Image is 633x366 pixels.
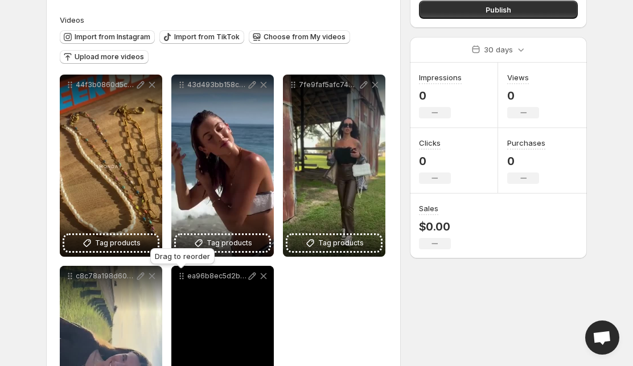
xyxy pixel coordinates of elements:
span: Choose from My videos [264,32,346,42]
span: Import from TikTok [174,32,240,42]
div: 43d493bb158c4ae3acd694638a2b6285SD-480p-09Mbps-50973906Tag products [171,75,274,257]
button: Choose from My videos [249,30,350,44]
span: Import from Instagram [75,32,150,42]
h3: Clicks [419,137,441,149]
p: 43d493bb158c4ae3acd694638a2b6285SD-480p-09Mbps-50973906 [187,80,246,89]
span: Videos [60,15,84,24]
button: Tag products [64,235,158,251]
p: 0 [507,89,539,102]
h3: Impressions [419,72,462,83]
button: Publish [419,1,578,19]
p: 0 [507,154,545,168]
button: Tag products [176,235,269,251]
p: 0 [419,89,462,102]
span: Tag products [318,237,364,249]
p: 7fe9faf5afc74de895c8a3e3012f8f51SD-480p-10Mbps-39128717 [299,80,358,89]
h3: Sales [419,203,438,214]
span: Publish [486,4,511,15]
button: Import from Instagram [60,30,155,44]
div: 44f3b0860d5c47e4b1d0ebcbc34ac8ebSD-480p-09Mbps-41584463Tag products [60,75,162,257]
p: c8c78a198d604e9aa8590c8eecae7499SD-480p-09Mbps-54620955 [76,272,135,281]
h3: Views [507,72,529,83]
button: Upload more videos [60,50,149,64]
p: 44f3b0860d5c47e4b1d0ebcbc34ac8ebSD-480p-09Mbps-41584463 [76,80,135,89]
a: Open chat [585,320,619,355]
span: Upload more videos [75,52,144,61]
p: $0.00 [419,220,451,233]
span: Tag products [95,237,141,249]
h3: Purchases [507,137,545,149]
p: ea96b8ec5d2b4791a92ad0356cd67c94SD-480p-09Mbps-54992873 [187,272,246,281]
button: Import from TikTok [159,30,244,44]
span: Tag products [207,237,252,249]
div: 7fe9faf5afc74de895c8a3e3012f8f51SD-480p-10Mbps-39128717Tag products [283,75,385,257]
p: 30 days [484,44,513,55]
p: 0 [419,154,451,168]
button: Tag products [287,235,381,251]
